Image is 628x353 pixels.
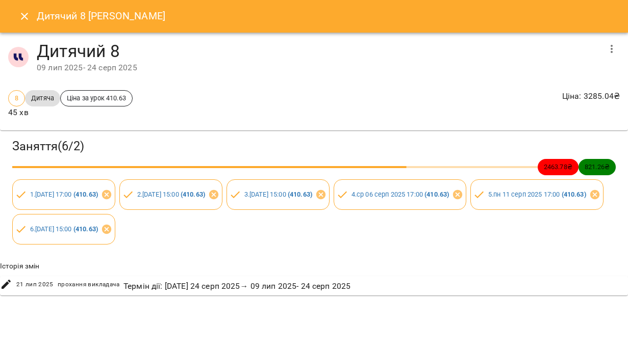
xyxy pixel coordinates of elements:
[562,191,586,198] b: ( 410.63 )
[8,106,133,119] p: 45 хв
[334,179,466,210] div: 4.ср 06 серп 2025 17:00 (410.63)
[181,191,205,198] b: ( 410.63 )
[12,179,115,210] div: 1.[DATE] 17:00 (410.63)
[562,90,620,102] p: Ціна : 3285.04 ₴
[61,93,132,103] span: Ціна за урок 410.63
[470,179,603,210] div: 5.пн 11 серп 2025 17:00 (410.63)
[538,162,579,172] span: 2463.78 ₴
[579,162,616,172] span: 821.26 ₴
[244,191,312,198] a: 3.[DATE] 15:00 (410.63)
[288,191,312,198] b: ( 410.63 )
[119,179,222,210] div: 2.[DATE] 15:00 (410.63)
[488,191,586,198] a: 5.пн 11 серп 2025 17:00 (410.63)
[227,179,330,210] div: 3.[DATE] 15:00 (410.63)
[12,4,37,29] button: Close
[16,280,54,290] span: 21 лип 2025
[73,191,98,198] b: ( 410.63 )
[424,191,449,198] b: ( 410.63 )
[12,214,115,245] div: 6.[DATE] 15:00 (410.63)
[9,93,24,103] span: 8
[121,278,353,294] div: Термін дії : [DATE] 24 серп 2025 → 09 лип 2025 - 24 серп 2025
[37,62,599,74] div: 09 лип 2025 - 24 серп 2025
[12,139,616,154] h3: Заняття ( 6 / 2 )
[30,191,98,198] a: 1.[DATE] 17:00 (410.63)
[30,225,98,233] a: 6.[DATE] 15:00 (410.63)
[37,41,599,62] h4: Дитячий 8
[73,225,98,233] b: ( 410.63 )
[351,191,449,198] a: 4.ср 06 серп 2025 17:00 (410.63)
[25,93,60,103] span: Дитяча
[8,47,29,67] img: 1255ca683a57242d3abe33992970777d.jpg
[58,280,119,290] span: прохання викладача
[37,8,165,24] h6: Дитячий 8 [PERSON_NAME]
[137,191,205,198] a: 2.[DATE] 15:00 (410.63)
